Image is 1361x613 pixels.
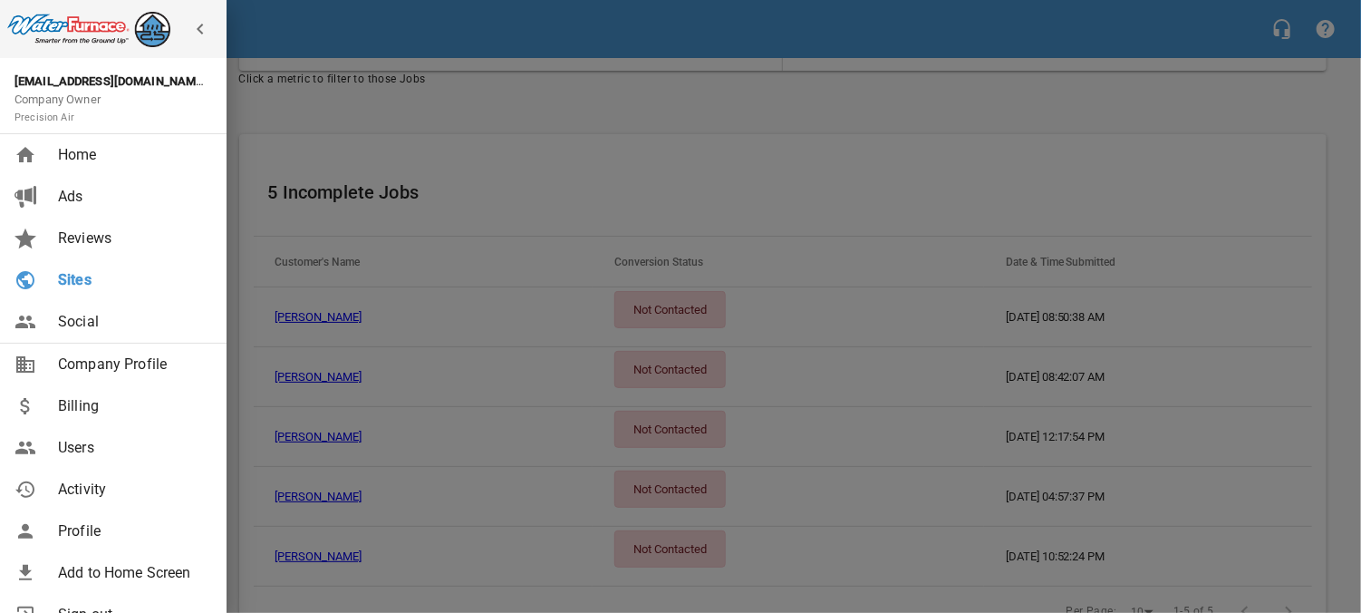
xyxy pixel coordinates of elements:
[58,521,205,542] span: Profile
[58,395,205,417] span: Billing
[58,186,205,208] span: Ads
[14,74,206,88] strong: [EMAIL_ADDRESS][DOMAIN_NAME]
[7,7,170,47] img: waterfurnace_logo.png
[58,228,205,249] span: Reviews
[58,269,205,291] span: Sites
[58,479,205,501] span: Activity
[58,144,205,166] span: Home
[58,311,205,333] span: Social
[14,92,101,124] span: Company Owner
[58,437,205,459] span: Users
[14,112,74,123] small: Precision Air
[58,562,205,584] span: Add to Home Screen
[58,354,205,375] span: Company Profile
